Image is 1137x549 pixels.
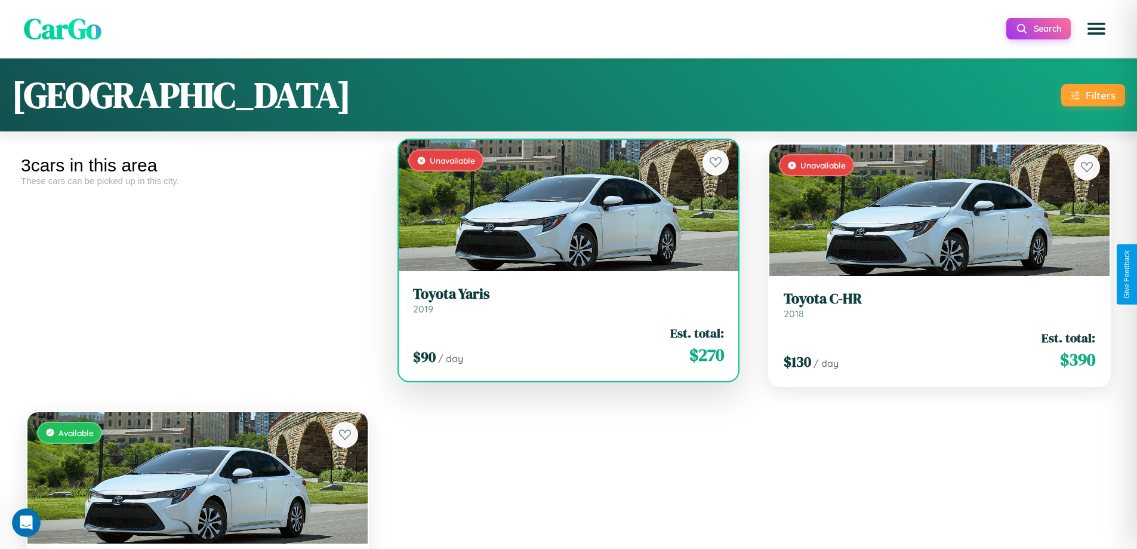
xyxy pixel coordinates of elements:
[814,357,839,369] span: / day
[784,308,804,320] span: 2018
[1080,12,1113,45] button: Open menu
[1086,89,1116,102] div: Filters
[413,347,436,367] span: $ 90
[1060,348,1095,372] span: $ 390
[21,176,374,186] div: These cars can be picked up in this city.
[784,290,1095,320] a: Toyota C-HR2018
[784,352,811,372] span: $ 130
[1006,18,1071,39] button: Search
[413,286,725,315] a: Toyota Yaris2019
[438,352,463,364] span: / day
[413,303,433,315] span: 2019
[800,160,846,170] span: Unavailable
[784,290,1095,308] h3: Toyota C-HR
[1123,250,1131,299] div: Give Feedback
[413,286,725,303] h3: Toyota Yaris
[24,9,101,48] span: CarGo
[670,324,724,342] span: Est. total:
[12,508,41,537] iframe: Intercom live chat
[689,343,724,367] span: $ 270
[1034,23,1061,34] span: Search
[21,155,374,176] div: 3 cars in this area
[1061,84,1125,106] button: Filters
[12,70,351,119] h1: [GEOGRAPHIC_DATA]
[58,428,94,438] span: Available
[1042,329,1095,346] span: Est. total:
[430,155,475,165] span: Unavailable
